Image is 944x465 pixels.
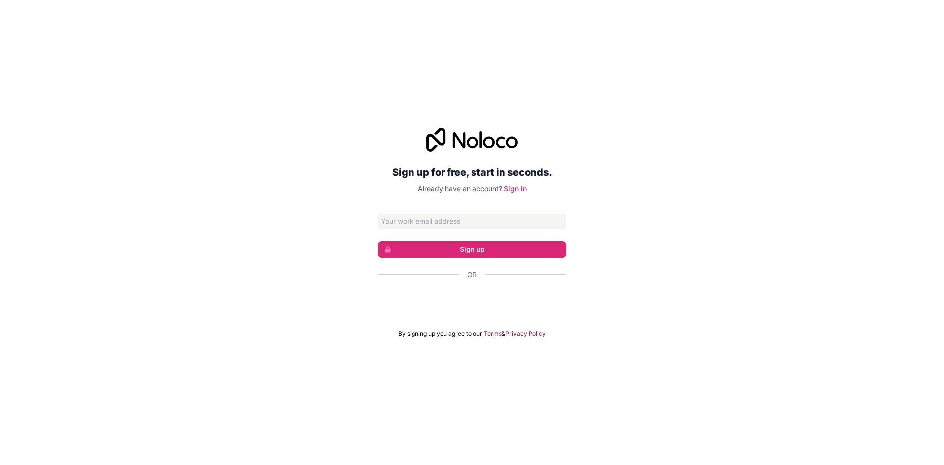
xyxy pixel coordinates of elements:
span: Or [467,270,477,279]
a: Privacy Policy [505,330,546,338]
input: Email address [378,214,566,229]
a: Sign in [504,185,527,193]
span: By signing up you agree to our [398,330,482,338]
iframe: Sign in with Google Button [373,290,571,312]
button: Sign up [378,241,566,258]
span: & [501,330,505,338]
h2: Sign up for free, start in seconds. [378,163,566,181]
a: Terms [484,330,501,338]
span: Already have an account? [418,185,502,193]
